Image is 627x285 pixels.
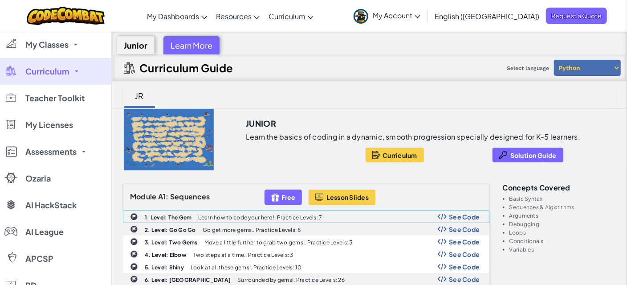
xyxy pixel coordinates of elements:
[25,41,69,49] span: My Classes
[246,117,276,130] h3: Junior
[191,264,301,270] p: Look at all these gems!. Practice Levels: 10
[25,94,85,102] span: Teacher Toolkit
[509,196,616,202] li: Basic Syntax
[216,12,252,21] span: Resources
[354,9,368,24] img: avatar
[430,4,544,28] a: English ([GEOGRAPHIC_DATA])
[145,239,198,246] b: 3. Level: Two Gems
[124,62,135,74] img: IconCurriculumGuide.svg
[326,194,369,201] span: Lesson Slides
[438,276,447,282] img: Show Code Logo
[264,4,318,28] a: Curriculum
[509,204,616,210] li: Sequences & Algorithms
[139,62,233,74] h2: Curriculum Guide
[237,277,345,283] p: Surrounded by gems!. Practice Levels: 26
[25,67,69,75] span: Curriculum
[145,227,196,233] b: 2. Level: Go Go Go
[509,238,616,244] li: Conditionals
[25,201,77,209] span: AI HackStack
[438,264,447,270] img: Show Code Logo
[145,277,231,283] b: 6. Level: [GEOGRAPHIC_DATA]
[130,213,138,221] img: IconChallengeLevel.svg
[438,226,447,232] img: Show Code Logo
[25,148,77,156] span: Assessments
[449,213,480,220] span: See Code
[349,2,425,30] a: My Account
[27,7,105,25] img: CodeCombat logo
[123,211,489,223] a: 1. Level: The Gem Learn how to code your hero!. Practice Levels: 7 Show Code Logo See Code
[130,263,138,271] img: IconChallengeLevel.svg
[546,8,607,24] a: Request a Quote
[509,213,616,219] li: Arguments
[246,132,580,141] p: Learn the basics of coding in a dynamic, smooth progression specially designed for K-5 learners.
[510,152,557,159] span: Solution Guide
[145,264,184,271] b: 5. Level: Shiny
[123,223,489,235] a: 2. Level: Go Go Go Go get more gems.. Practice Levels: 8 Show Code Logo See Code
[509,247,616,252] li: Variables
[212,4,264,28] a: Resources
[25,174,51,182] span: Ozaria
[449,238,480,245] span: See Code
[117,36,155,54] div: Junior
[435,12,539,21] span: English ([GEOGRAPHIC_DATA])
[130,250,138,258] img: IconChallengeLevel.svg
[123,235,489,248] a: 3. Level: Two Gems Move a little further to grab two gems!. Practice Levels: 3 Show Code Logo See...
[503,184,616,191] h3: Concepts covered
[269,12,305,21] span: Curriculum
[449,263,480,270] span: See Code
[509,230,616,235] li: Loops
[147,12,199,21] span: My Dashboards
[199,215,322,220] p: Learn how to code your hero!. Practice Levels: 7
[281,194,295,201] span: Free
[25,228,64,236] span: AI League
[449,251,480,258] span: See Code
[373,11,420,20] span: My Account
[203,227,301,233] p: Go get more gems.. Practice Levels: 8
[509,221,616,227] li: Debugging
[493,148,563,162] button: Solution Guide
[130,192,157,201] span: Module
[126,85,153,106] div: JR
[449,276,480,283] span: See Code
[25,121,73,129] span: My Licenses
[366,148,424,162] button: Curriculum
[193,252,293,258] p: Two steps at a time.. Practice Levels: 3
[145,214,192,221] b: 1. Level: The Gem
[123,260,489,273] a: 5. Level: Shiny Look at all these gems!. Practice Levels: 10 Show Code Logo See Code
[163,36,220,54] div: Learn More
[383,152,417,159] span: Curriculum
[503,62,553,75] span: Select language
[130,225,138,233] img: IconChallengeLevel.svg
[438,239,447,245] img: Show Code Logo
[438,251,447,257] img: Show Code Logo
[123,248,489,260] a: 4. Level: Elbow Two steps at a time.. Practice Levels: 3 Show Code Logo See Code
[130,275,138,283] img: IconChallengeLevel.svg
[142,4,212,28] a: My Dashboards
[309,190,376,205] button: Lesson Slides
[271,192,279,202] img: IconFreeLevelv2.svg
[158,192,210,201] span: A1: Sequences
[145,252,187,258] b: 4. Level: Elbow
[449,226,480,233] span: See Code
[204,240,353,245] p: Move a little further to grab two gems!. Practice Levels: 3
[130,238,138,246] img: IconChallengeLevel.svg
[438,214,447,220] img: Show Code Logo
